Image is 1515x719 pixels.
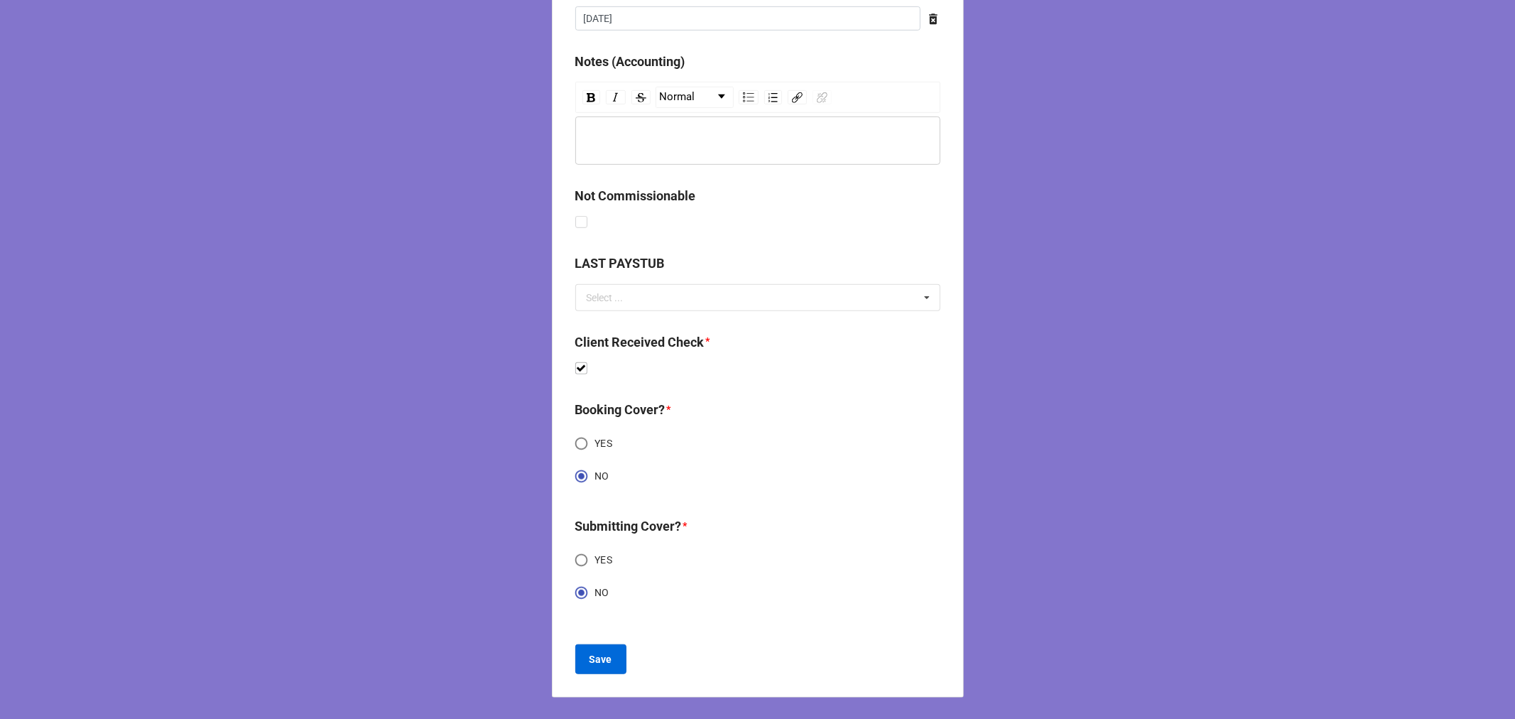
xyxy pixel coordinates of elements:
a: Block Type [656,87,733,107]
button: Save [575,644,626,674]
span: Normal [660,89,695,106]
div: rdw-dropdown [656,87,734,108]
div: rdw-toolbar [575,82,940,113]
span: NO [595,469,609,484]
div: rdw-wrapper [575,82,940,165]
div: Unlink [813,90,832,104]
div: Italic [606,90,626,104]
label: Not Commissionable [575,186,696,206]
div: Select ... [587,293,624,303]
div: Unordered [739,90,759,104]
div: rdw-block-control [653,87,736,108]
span: NO [595,585,609,600]
label: Notes (Accounting) [575,52,685,72]
div: Bold [582,90,600,104]
div: Strikethrough [631,90,651,104]
span: YES [595,436,612,451]
label: LAST PAYSTUB [575,254,665,274]
div: Ordered [764,90,782,104]
div: rdw-editor [582,133,934,148]
input: Date [575,6,921,31]
label: Client Received Check [575,333,705,352]
label: Booking Cover? [575,400,666,420]
div: rdw-link-control [785,87,835,108]
label: Submitting Cover? [575,517,682,536]
b: Save [590,652,612,667]
span: YES [595,553,612,568]
div: rdw-inline-control [580,87,653,108]
div: Link [788,90,807,104]
div: rdw-list-control [736,87,785,108]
